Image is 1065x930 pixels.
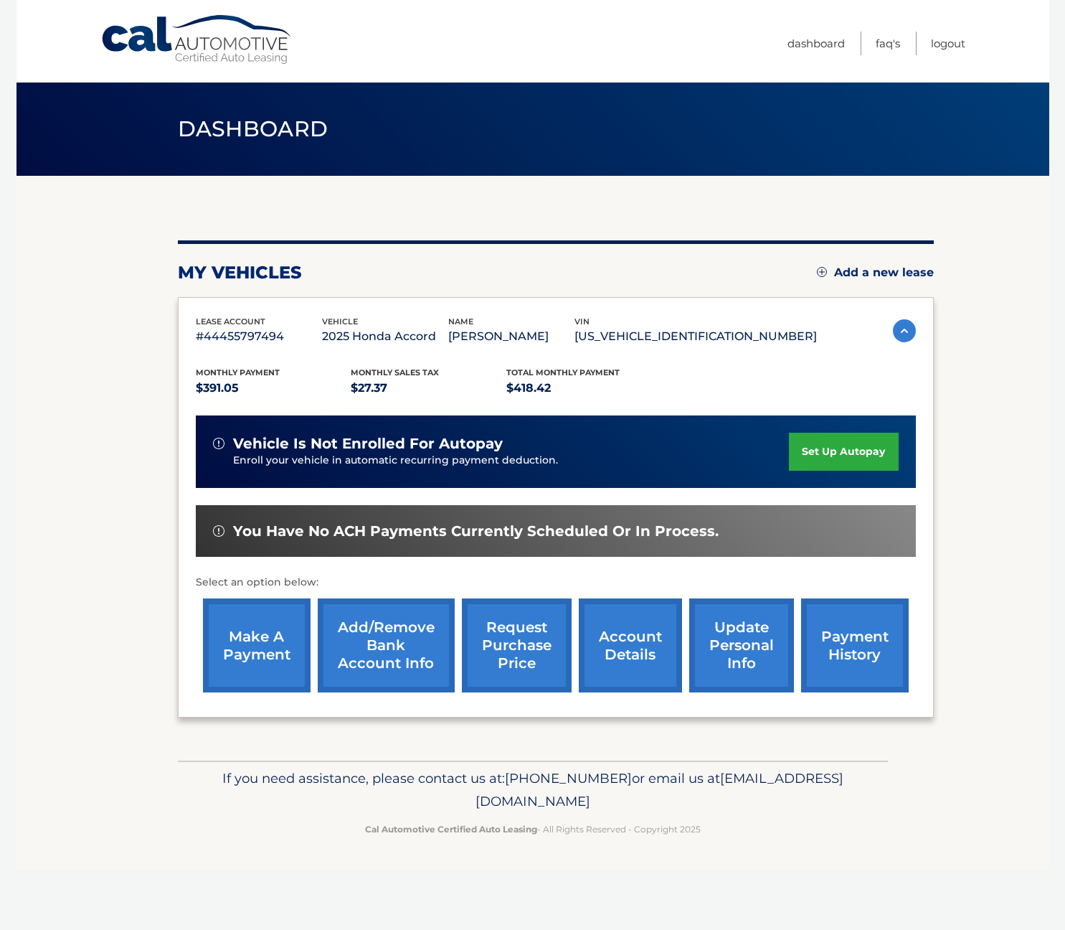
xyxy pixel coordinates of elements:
p: If you need assistance, please contact us at: or email us at [187,767,879,813]
span: vin [574,316,590,327]
p: $391.05 [196,378,351,398]
img: accordion-active.svg [893,319,916,342]
a: Add a new lease [817,266,934,280]
a: Add/Remove bank account info [318,598,455,692]
span: [EMAIL_ADDRESS][DOMAIN_NAME] [475,770,843,809]
a: Cal Automotive [100,14,294,65]
a: request purchase price [462,598,572,692]
a: update personal info [689,598,794,692]
a: Dashboard [787,32,845,55]
p: $418.42 [506,378,662,398]
p: [US_VEHICLE_IDENTIFICATION_NUMBER] [574,327,817,347]
span: vehicle [322,316,358,327]
span: You have no ACH payments currently scheduled or in process. [233,522,719,540]
p: 2025 Honda Accord [322,327,448,347]
span: Monthly Payment [196,367,280,377]
p: [PERSON_NAME] [448,327,574,347]
a: payment history [801,598,909,692]
strong: Cal Automotive Certified Auto Leasing [365,824,537,835]
p: Select an option below: [196,574,916,591]
img: alert-white.svg [213,525,224,537]
h2: my vehicles [178,262,302,283]
a: Logout [931,32,965,55]
span: Total Monthly Payment [506,367,620,377]
span: [PHONE_NUMBER] [505,770,632,786]
img: alert-white.svg [213,438,224,449]
p: - All Rights Reserved - Copyright 2025 [187,822,879,837]
p: $27.37 [351,378,506,398]
a: set up autopay [789,433,898,471]
p: Enroll your vehicle in automatic recurring payment deduction. [233,453,790,469]
span: name [448,316,473,327]
a: FAQ's [876,32,900,55]
p: #44455797494 [196,327,322,347]
span: lease account [196,316,265,327]
a: make a payment [203,598,311,692]
span: Dashboard [178,116,328,142]
img: add.svg [817,267,827,277]
a: account details [579,598,682,692]
span: vehicle is not enrolled for autopay [233,435,503,453]
span: Monthly sales Tax [351,367,439,377]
